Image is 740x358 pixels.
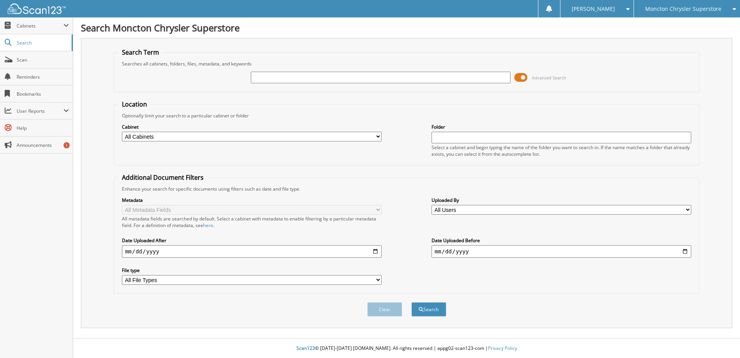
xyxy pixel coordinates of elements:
[81,21,732,34] h1: Search Moncton Chrysler Superstore
[122,124,382,130] label: Cabinet
[572,7,615,11] span: [PERSON_NAME]
[122,245,382,258] input: start
[118,48,163,57] legend: Search Term
[367,302,402,317] button: Clear
[17,22,63,29] span: Cabinets
[532,75,566,81] span: Advanced Search
[17,125,69,131] span: Help
[432,124,691,130] label: Folder
[122,267,382,274] label: File type
[488,345,517,351] a: Privacy Policy
[17,40,68,46] span: Search
[118,112,695,119] div: Optionally limit your search to a particular cabinet or folder
[203,222,213,229] a: here
[63,142,70,148] div: 1
[118,60,695,67] div: Searches all cabinets, folders, files, metadata, and keywords
[17,91,69,97] span: Bookmarks
[73,339,740,358] div: © [DATE]-[DATE] [DOMAIN_NAME]. All rights reserved | appg02-scan123-com |
[17,57,69,63] span: Scan
[8,3,66,14] img: scan123-logo-white.svg
[432,237,691,244] label: Date Uploaded Before
[122,237,382,244] label: Date Uploaded After
[122,197,382,203] label: Metadata
[645,7,721,11] span: Moncton Chrysler Superstore
[432,245,691,258] input: end
[118,100,151,108] legend: Location
[432,144,691,157] div: Select a cabinet and begin typing the name of the folder you want to search in. If the name match...
[296,345,315,351] span: Scan123
[122,215,382,229] div: All metadata fields are searched by default. Select a cabinet with metadata to enable filtering b...
[432,197,691,203] label: Uploaded By
[17,108,63,114] span: User Reports
[17,74,69,80] span: Reminders
[17,142,69,148] span: Announcements
[118,186,695,192] div: Enhance your search for specific documents using filters such as date and file type.
[411,302,446,317] button: Search
[118,173,207,182] legend: Additional Document Filters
